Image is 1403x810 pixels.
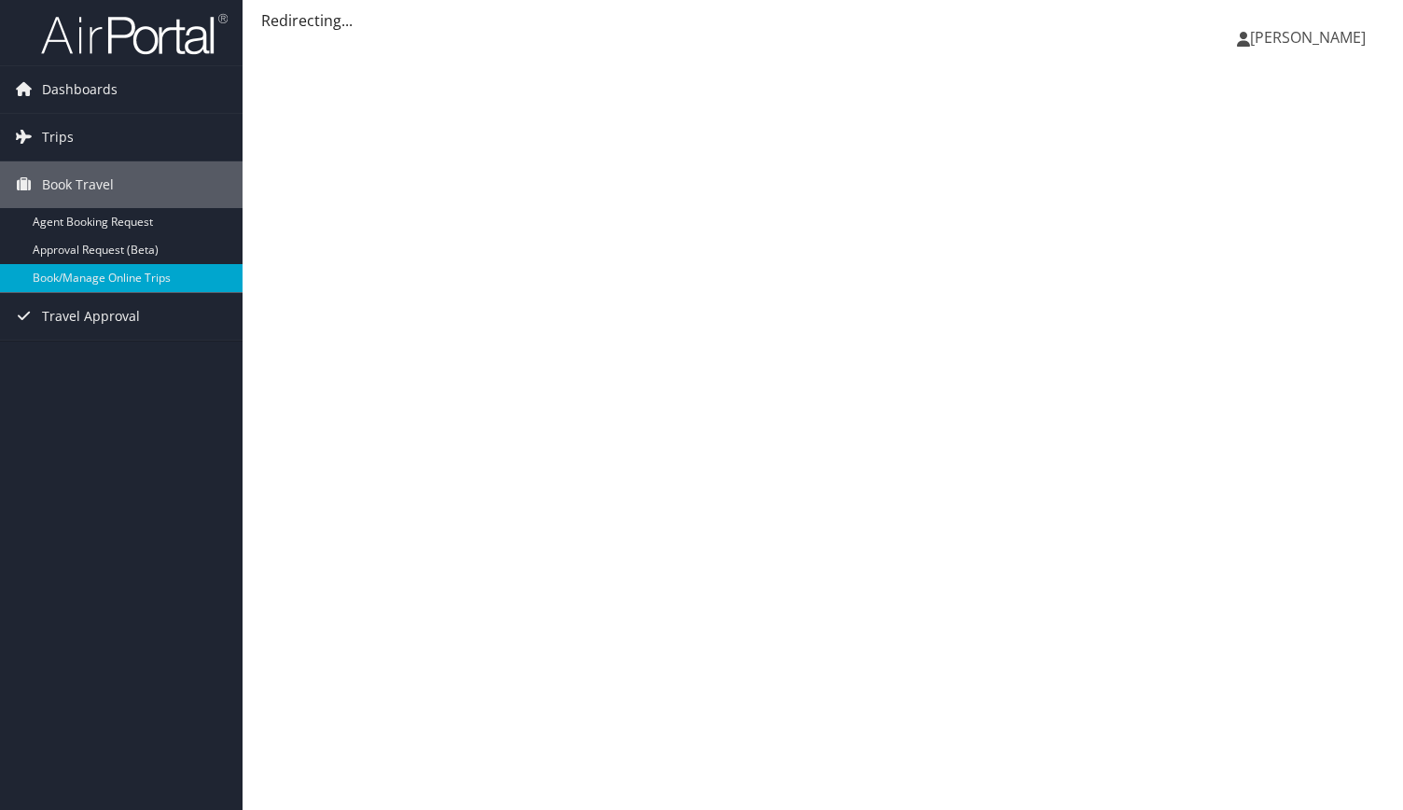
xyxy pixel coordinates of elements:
[42,66,118,113] span: Dashboards
[42,293,140,340] span: Travel Approval
[42,114,74,161] span: Trips
[261,9,1384,32] div: Redirecting...
[1250,27,1366,48] span: [PERSON_NAME]
[1237,9,1384,65] a: [PERSON_NAME]
[42,161,114,208] span: Book Travel
[41,12,228,56] img: airportal-logo.png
